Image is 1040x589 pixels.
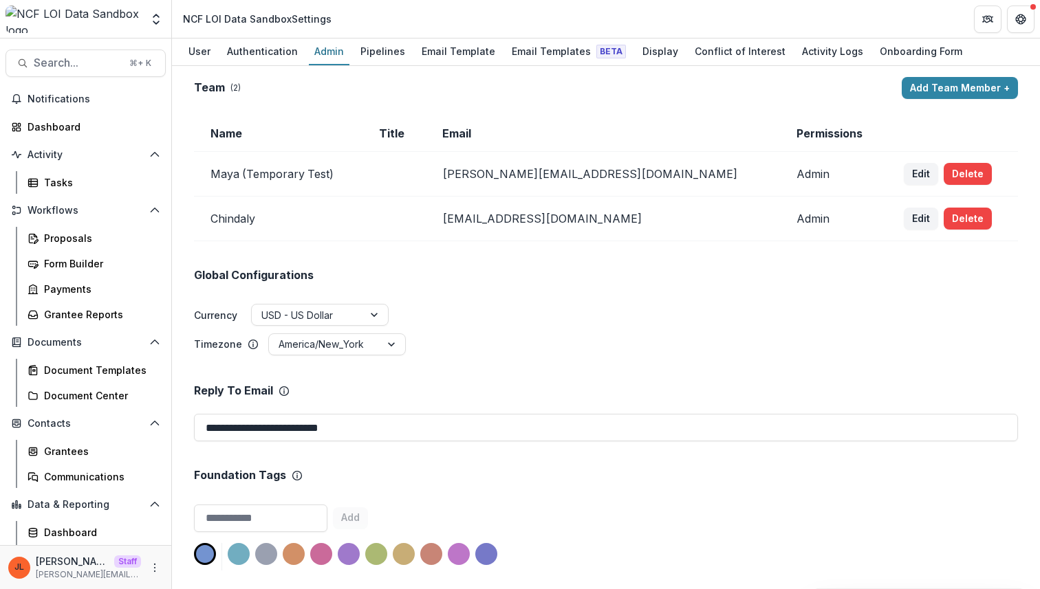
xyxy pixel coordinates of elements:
a: Admin [309,38,349,65]
a: Display [637,38,684,65]
a: Dashboard [22,521,166,544]
div: Admin [309,41,349,61]
td: [PERSON_NAME][EMAIL_ADDRESS][DOMAIN_NAME] [426,152,780,197]
td: Name [194,115,362,152]
span: Contacts [28,418,144,430]
div: Payments [44,282,155,296]
div: Form Builder [44,256,155,271]
button: Delete [944,208,992,230]
button: Open Contacts [6,412,166,434]
div: Jeanne Locker [14,563,24,572]
button: Edit [904,208,938,230]
div: Conflict of Interest [689,41,791,61]
button: Notifications [6,88,166,110]
a: Pipelines [355,38,411,65]
td: Email [426,115,780,152]
td: Permissions [780,115,887,152]
td: Title [362,115,426,152]
div: Email Templates [506,41,631,61]
div: Document Templates [44,363,155,377]
button: Open Workflows [6,199,166,221]
div: Document Center [44,388,155,403]
a: Document Templates [22,359,166,381]
div: NCF LOI Data Sandbox Settings [183,12,332,26]
span: Activity [28,149,144,161]
div: Pipelines [355,41,411,61]
div: Tasks [44,175,155,190]
p: Reply To Email [194,384,273,397]
a: Form Builder [22,252,166,275]
button: Open Data & Reporting [6,493,166,515]
button: More [147,559,163,576]
a: Payments [22,278,166,300]
div: ⌘ + K [127,56,154,71]
td: Admin [780,152,887,197]
p: Timezone [194,337,242,351]
p: [PERSON_NAME] [36,554,109,568]
div: Dashboard [28,120,155,134]
span: Beta [596,45,626,58]
img: NCF LOI Data Sandbox logo [6,5,141,33]
a: Document Center [22,384,166,407]
a: Grantees [22,440,166,463]
a: Email Template [416,38,501,65]
a: Communications [22,465,166,488]
span: Documents [28,337,144,348]
span: Data & Reporting [28,499,144,511]
a: Grantee Reports [22,303,166,326]
button: Edit [904,163,938,185]
a: Conflict of Interest [689,38,791,65]
td: [EMAIL_ADDRESS][DOMAIN_NAME] [426,197,780,241]
div: Communications [44,469,155,484]
p: Foundation Tags [194,469,286,482]
span: Workflows [28,205,144,216]
div: Onboarding Form [874,41,968,61]
a: User [183,38,216,65]
a: Onboarding Form [874,38,968,65]
button: Search... [6,49,166,77]
div: Grantees [44,444,155,458]
div: Proposals [44,231,155,245]
button: Open Documents [6,331,166,353]
a: Activity Logs [797,38,869,65]
td: Admin [780,197,887,241]
div: Authentication [221,41,303,61]
nav: breadcrumb [177,9,337,29]
p: ( 2 ) [230,82,241,94]
button: Partners [974,5,1001,33]
div: Email Template [416,41,501,61]
div: Grantee Reports [44,307,155,322]
div: Activity Logs [797,41,869,61]
p: [PERSON_NAME][EMAIL_ADDRESS][DOMAIN_NAME] [36,568,141,581]
button: Open entity switcher [147,5,166,33]
div: User [183,41,216,61]
button: Open Activity [6,144,166,166]
td: Chindaly [194,197,362,241]
button: Get Help [1007,5,1034,33]
span: Notifications [28,93,160,105]
button: Delete [944,163,992,185]
a: Tasks [22,171,166,194]
span: Search... [34,56,121,69]
h2: Global Configurations [194,269,314,282]
button: Add Team Member + [902,77,1018,99]
p: Staff [114,555,141,568]
a: Authentication [221,38,303,65]
td: Maya (Temporary Test) [194,152,362,197]
a: Email Templates Beta [506,38,631,65]
h2: Team [194,81,225,94]
button: Add [333,507,368,529]
label: Currency [194,308,237,322]
a: Proposals [22,227,166,249]
div: Dashboard [44,525,155,540]
a: Dashboard [6,115,166,138]
div: Display [637,41,684,61]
